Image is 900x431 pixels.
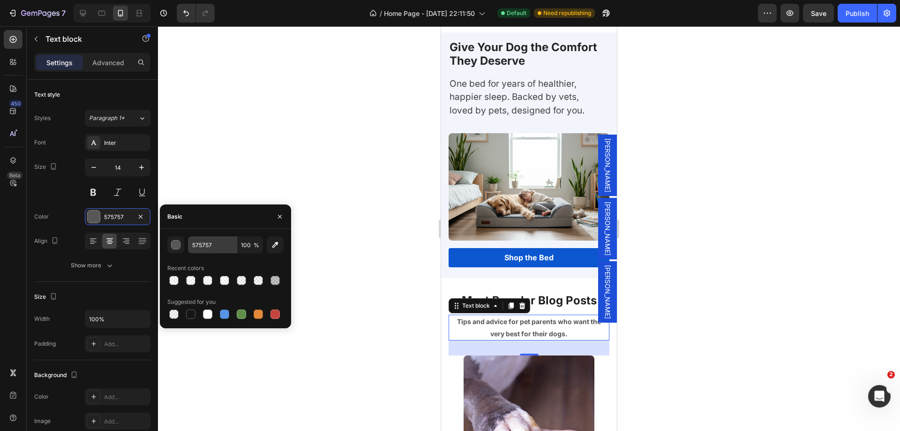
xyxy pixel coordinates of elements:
[34,393,49,401] div: Color
[811,9,826,17] span: Save
[34,91,60,99] div: Text style
[803,4,834,23] button: Save
[887,371,895,378] span: 2
[868,385,891,408] iframe: Intercom live chat
[167,298,216,306] div: Suggested for you
[188,236,237,253] input: Eg: FFFFFF
[104,213,131,221] div: 575757
[543,9,591,17] span: Need republishing
[71,261,114,270] div: Show more
[441,26,617,431] iframe: Design area
[92,58,124,68] p: Advanced
[104,340,148,348] div: Add...
[34,257,150,274] button: Show more
[104,393,148,401] div: Add...
[507,9,526,17] span: Default
[177,4,215,23] div: Undo/Redo
[45,33,125,45] p: Text block
[34,161,59,174] div: Size
[34,212,49,221] div: Color
[846,8,869,18] div: Publish
[104,417,148,426] div: Add...
[380,8,382,18] span: /
[34,114,51,122] div: Styles
[9,100,22,107] div: 450
[34,315,50,323] div: Width
[104,139,148,147] div: Inter
[34,417,51,425] div: Image
[34,291,59,303] div: Size
[4,4,70,23] button: 7
[34,138,46,147] div: Font
[34,369,80,382] div: Background
[89,114,125,122] span: Paragraph 1*
[384,8,475,18] span: Home Page - [DATE] 22:11:50
[85,310,150,327] input: Auto
[34,340,56,348] div: Padding
[61,8,66,19] p: 7
[7,172,22,179] div: Beta
[34,235,60,248] div: Align
[85,110,150,127] button: Paragraph 1*
[167,264,204,272] div: Recent colors
[167,212,182,221] div: Basic
[254,241,259,250] span: %
[838,4,877,23] button: Publish
[46,58,73,68] p: Settings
